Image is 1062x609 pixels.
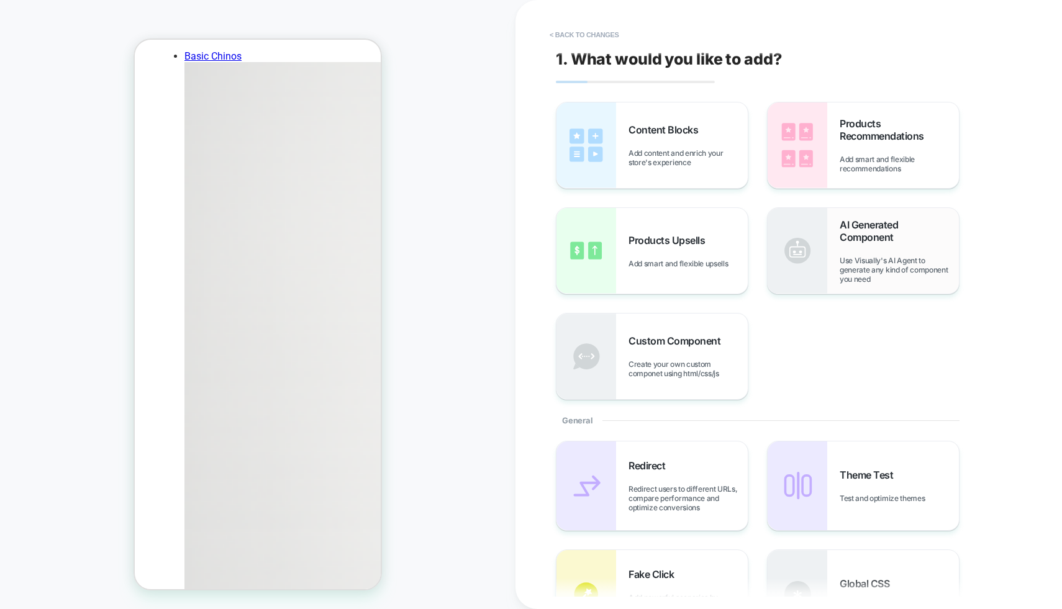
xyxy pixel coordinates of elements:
span: Fake Click [629,568,680,580]
span: Redirect [629,459,671,472]
a: Basic Chinos [50,11,107,22]
span: Products Recommendations [840,117,959,142]
span: Add smart and flexible upsells [629,259,734,268]
span: Global CSS [840,577,896,590]
span: Test and optimize themes [840,494,931,503]
span: Content Blocks [629,124,704,136]
span: Add content and enrich your store's experience [629,148,748,167]
span: Redirect users to different URLs, compare performance and optimize conversions [629,484,748,512]
span: AI Generated Component [840,219,959,243]
div: General [556,400,960,441]
span: Custom Component [629,335,727,347]
span: 1. What would you like to add? [556,50,782,68]
span: Create your own custom componet using html/css/js [629,359,748,378]
span: Use Visually's AI Agent to generate any kind of component you need [840,256,959,284]
span: Add smart and flexible recommendations [840,155,959,173]
button: < Back to changes [543,25,625,45]
span: Theme Test [840,469,899,481]
span: Products Upsells [629,234,711,246]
